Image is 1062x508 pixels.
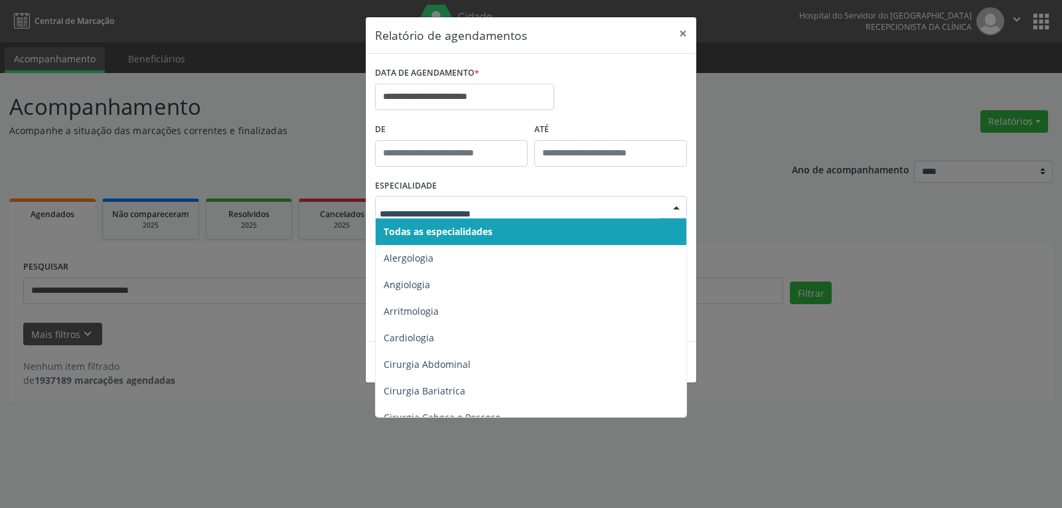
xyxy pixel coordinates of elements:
span: Alergologia [384,252,433,264]
span: Todas as especialidades [384,225,493,238]
label: ESPECIALIDADE [375,176,437,197]
span: Cirurgia Cabeça e Pescoço [384,411,500,424]
button: Close [670,17,696,50]
label: ATÉ [534,120,687,140]
span: Cardiologia [384,331,434,344]
span: Cirurgia Abdominal [384,358,471,371]
span: Arritmologia [384,305,439,317]
label: De [375,120,528,140]
span: Angiologia [384,278,430,291]
h5: Relatório de agendamentos [375,27,527,44]
label: DATA DE AGENDAMENTO [375,63,479,84]
span: Cirurgia Bariatrica [384,384,465,397]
